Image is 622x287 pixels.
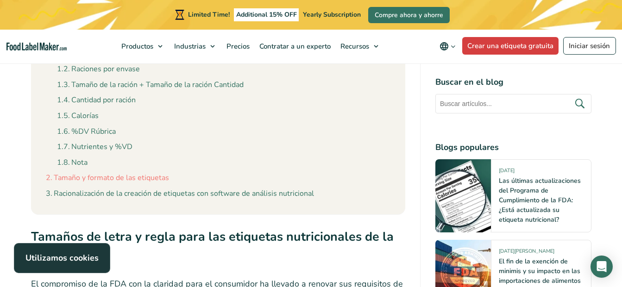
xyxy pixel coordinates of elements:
[57,157,88,169] a: Nota
[6,43,67,50] a: Food Label Maker homepage
[57,63,140,75] a: Raciones por envase
[255,30,333,63] a: Contratar a un experto
[119,42,154,51] span: Productos
[57,79,244,91] a: Tamaño de la ración + Tamaño de la ración Cantidad
[435,141,591,154] h4: Blogs populares
[499,248,554,258] span: [DATE][PERSON_NAME]
[338,42,370,51] span: Recursos
[257,42,332,51] span: Contratar a un experto
[57,94,136,106] a: Cantidad por ración
[435,94,591,113] input: Buscar artículos...
[224,42,251,51] span: Precios
[433,37,462,56] button: Change language
[117,30,167,63] a: Productos
[499,176,581,224] a: Las últimas actualizaciones del Programa de Cumplimiento de la FDA: ¿Está actualizada su etiqueta...
[57,110,99,122] a: Calorías
[170,30,220,63] a: Industrias
[57,126,116,138] a: %DV Rúbrica
[188,10,230,19] span: Limited Time!
[368,7,450,23] a: Compre ahora y ahorre
[303,10,361,19] span: Yearly Subscription
[563,37,616,55] a: Iniciar sesión
[25,252,99,263] strong: Utilizamos cookies
[57,141,132,153] a: Nutrientes y %VD
[336,30,383,63] a: Recursos
[46,172,169,184] a: Tamaño y formato de las etiquetas
[435,76,591,88] h4: Buscar en el blog
[31,228,394,263] strong: Tamaños de letra y regla para las etiquetas nutricionales de la FDA
[46,188,314,200] a: Racionalización de la creación de etiquetas con software de análisis nutricional
[171,42,207,51] span: Industrias
[222,30,252,63] a: Precios
[234,8,299,21] span: Additional 15% OFF
[462,37,559,55] a: Crear una etiqueta gratuita
[499,167,515,178] span: [DATE]
[591,256,613,278] div: Open Intercom Messenger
